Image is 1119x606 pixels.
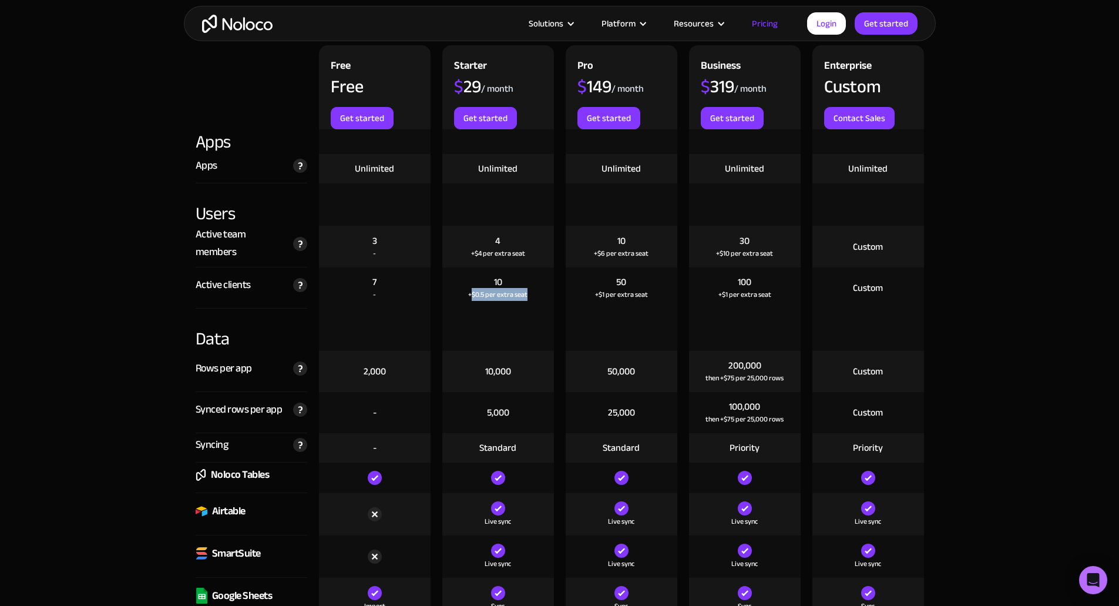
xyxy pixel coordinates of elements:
[807,12,846,35] a: Login
[659,16,737,31] div: Resources
[196,309,307,351] div: Data
[594,247,648,259] div: +$6 per extra seat
[494,276,502,289] div: 10
[529,16,563,31] div: Solutions
[701,107,764,129] a: Get started
[331,78,364,95] div: Free
[212,503,246,520] div: Airtable
[372,235,377,247] div: 3
[701,70,710,103] span: $
[577,107,640,129] a: Get started
[608,515,634,527] div: Live sync
[728,359,761,372] div: 200,000
[196,360,252,377] div: Rows per app
[603,441,640,454] div: Standard
[608,558,634,570] div: Live sync
[853,406,883,419] div: Custom
[196,183,307,226] div: Users
[468,289,527,300] div: +$0.5 per extra seat
[601,16,636,31] div: Platform
[373,289,376,300] div: -
[355,162,394,175] div: Unlimited
[853,441,883,454] div: Priority
[716,247,773,259] div: +$10 per extra seat
[853,365,883,378] div: Custom
[196,436,228,454] div: Syncing
[514,16,587,31] div: Solutions
[616,276,626,289] div: 50
[848,162,888,175] div: Unlimited
[701,78,734,95] div: 319
[471,247,525,259] div: +$4 per extra seat
[607,365,635,378] div: 50,000
[1079,566,1107,594] div: Open Intercom Messenger
[372,276,377,289] div: 7
[577,57,593,78] div: Pro
[481,82,513,95] div: / month
[737,16,792,31] a: Pricing
[211,466,270,484] div: Noloco Tables
[731,515,758,527] div: Live sync
[196,276,251,294] div: Active clients
[485,558,511,570] div: Live sync
[824,107,895,129] a: Contact Sales
[674,16,714,31] div: Resources
[196,226,287,261] div: Active team members
[608,406,635,419] div: 25,000
[855,558,881,570] div: Live sync
[855,12,918,35] a: Get started
[577,70,587,103] span: $
[196,129,307,154] div: Apps
[853,240,883,253] div: Custom
[730,441,760,454] div: Priority
[202,15,273,33] a: home
[196,157,217,175] div: Apps
[601,162,641,175] div: Unlimited
[701,57,741,78] div: Business
[824,78,881,95] div: Custom
[853,282,883,294] div: Custom
[740,235,750,247] div: 30
[479,441,516,454] div: Standard
[705,413,784,425] div: then +$75 per 25,000 rows
[577,78,611,95] div: 149
[364,365,386,378] div: 2,000
[487,406,509,419] div: 5,000
[373,441,377,454] div: -
[595,289,648,300] div: +$1 per extra seat
[731,558,758,570] div: Live sync
[212,587,273,605] div: Google Sheets
[705,372,784,384] div: then +$75 per 25,000 rows
[587,16,659,31] div: Platform
[718,289,771,300] div: +$1 per extra seat
[485,365,511,378] div: 10,000
[331,107,394,129] a: Get started
[212,545,261,563] div: SmartSuite
[738,276,751,289] div: 100
[725,162,764,175] div: Unlimited
[855,515,881,527] div: Live sync
[611,82,644,95] div: / month
[729,400,760,413] div: 100,000
[454,57,487,78] div: Starter
[478,162,518,175] div: Unlimited
[454,70,463,103] span: $
[373,247,376,259] div: -
[495,235,500,247] div: 4
[734,82,767,95] div: / month
[485,515,511,527] div: Live sync
[331,57,351,78] div: Free
[824,57,872,78] div: Enterprise
[454,78,481,95] div: 29
[196,401,283,418] div: Synced rows per app
[454,107,517,129] a: Get started
[373,406,377,419] div: -
[617,235,626,247] div: 10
